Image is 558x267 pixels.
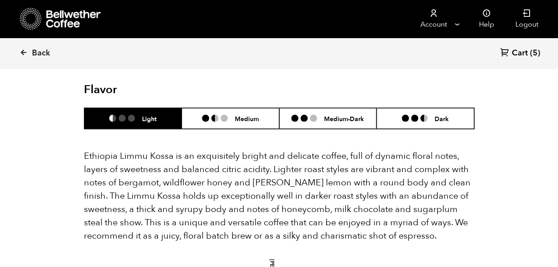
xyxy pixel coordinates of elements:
h6: Medium [235,114,259,122]
span: Ethiopia Limmu Kossa is an exquisitely bright and delicate coffee, full of dynamic floral notes, ... [84,149,471,241]
h6: Dark [435,114,449,122]
span: Back [32,48,50,59]
h6: Light [142,114,157,122]
span: Cart [512,48,528,59]
span: (5) [530,48,540,59]
h2: Flavor [84,82,214,96]
a: Cart (5) [500,47,540,59]
h6: Medium-Dark [324,114,364,122]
